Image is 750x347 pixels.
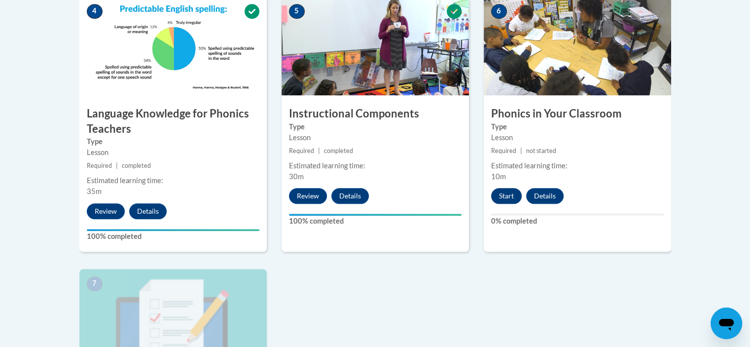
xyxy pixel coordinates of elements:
[289,132,462,143] div: Lesson
[289,172,304,181] span: 30m
[289,216,462,227] label: 100% completed
[289,188,327,204] button: Review
[491,4,507,19] span: 6
[116,162,118,169] span: |
[324,147,353,154] span: completed
[87,136,259,147] label: Type
[491,132,664,143] div: Lesson
[491,216,664,227] label: 0% completed
[87,231,259,242] label: 100% completed
[711,308,742,339] iframe: Button to launch messaging window
[87,276,103,291] span: 7
[331,188,369,204] button: Details
[87,203,125,219] button: Review
[282,106,469,121] h3: Instructional Components
[87,162,112,169] span: Required
[87,229,259,231] div: Your progress
[318,147,320,154] span: |
[289,147,314,154] span: Required
[289,214,462,216] div: Your progress
[87,4,103,19] span: 4
[526,147,556,154] span: not started
[491,172,506,181] span: 10m
[87,187,102,195] span: 35m
[491,188,522,204] button: Start
[87,147,259,158] div: Lesson
[79,106,267,137] h3: Language Knowledge for Phonics Teachers
[491,160,664,171] div: Estimated learning time:
[491,121,664,132] label: Type
[289,160,462,171] div: Estimated learning time:
[289,121,462,132] label: Type
[520,147,522,154] span: |
[289,4,305,19] span: 5
[526,188,564,204] button: Details
[122,162,151,169] span: completed
[87,175,259,186] div: Estimated learning time:
[129,203,167,219] button: Details
[491,147,516,154] span: Required
[484,106,671,121] h3: Phonics in Your Classroom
